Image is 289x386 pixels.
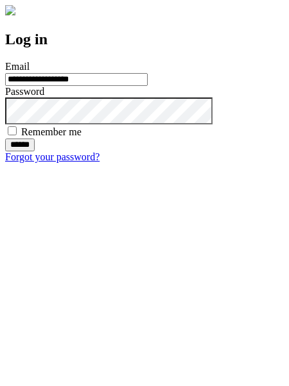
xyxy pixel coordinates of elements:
label: Email [5,61,30,72]
h2: Log in [5,31,284,48]
img: logo-4e3dc11c47720685a147b03b5a06dd966a58ff35d612b21f08c02c0306f2b779.png [5,5,15,15]
a: Forgot your password? [5,151,100,162]
label: Remember me [21,126,82,137]
label: Password [5,86,44,97]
